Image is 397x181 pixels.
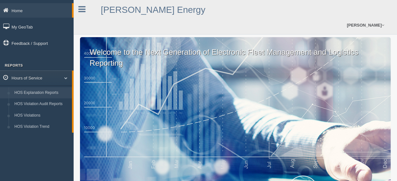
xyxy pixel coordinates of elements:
[344,16,387,34] a: [PERSON_NAME]
[12,110,72,121] a: HOS Violations
[101,5,205,15] a: [PERSON_NAME] Energy
[12,87,72,99] a: HOS Explanation Reports
[12,98,72,110] a: HOS Violation Audit Reports
[12,121,72,133] a: HOS Violation Trend
[80,37,391,68] p: Welcome to the Next Generation of Electronic Fleet Management and Logistics Reporting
